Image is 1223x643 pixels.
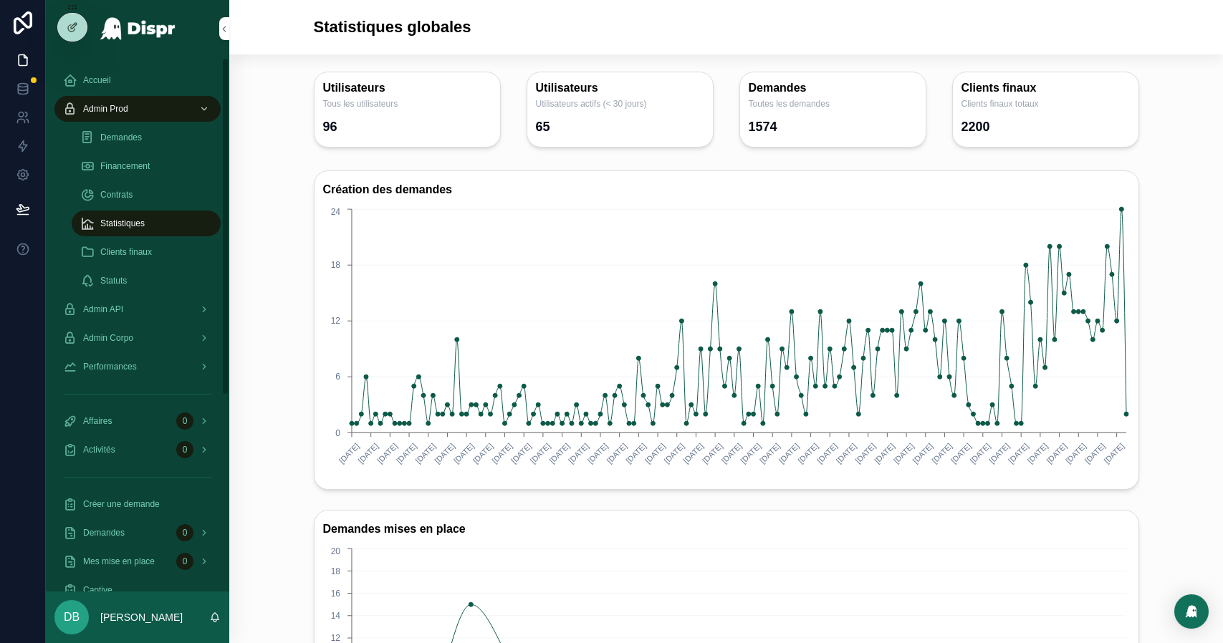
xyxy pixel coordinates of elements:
[337,441,360,465] text: [DATE]
[330,589,340,599] tspan: 16
[471,441,494,465] text: [DATE]
[330,633,340,643] tspan: 12
[54,67,221,93] a: Accueil
[528,441,552,465] text: [DATE]
[961,98,1130,110] span: Clients finaux totaux
[1174,594,1209,629] div: Open Intercom Messenger
[1102,441,1126,465] text: [DATE]
[834,441,858,465] text: [DATE]
[54,437,221,463] a: Activités0
[873,441,896,465] text: [DATE]
[54,577,221,603] a: Captive
[413,441,437,465] text: [DATE]
[83,304,123,315] span: Admin API
[72,211,221,236] a: Statistiques
[605,441,628,465] text: [DATE]
[83,498,160,510] span: Créer une demande
[891,441,915,465] text: [DATE]
[323,180,1130,200] h3: Création des demandes
[83,103,128,115] span: Admin Prod
[54,296,221,322] a: Admin API
[72,125,221,150] a: Demandes
[356,441,380,465] text: [DATE]
[54,408,221,434] a: Affaires0
[815,441,839,465] text: [DATE]
[1045,441,1068,465] text: [DATE]
[681,441,705,465] text: [DATE]
[323,81,491,95] h3: Utilisateurs
[394,441,418,465] text: [DATE]
[547,441,571,465] text: [DATE]
[323,115,337,138] div: 96
[330,546,340,556] tspan: 20
[330,566,340,576] tspan: 18
[83,361,137,372] span: Performances
[451,441,475,465] text: [DATE]
[1064,441,1088,465] text: [DATE]
[72,153,221,179] a: Financement
[749,115,777,138] div: 1574
[585,441,609,465] text: [DATE]
[100,246,152,258] span: Clients finaux
[176,412,193,430] div: 0
[968,441,992,465] text: [DATE]
[796,441,820,465] text: [DATE]
[749,98,917,110] span: Toutes les demandes
[536,98,704,110] span: Utilisateurs actifs (< 30 jours)
[54,491,221,517] a: Créer une demande
[375,441,399,465] text: [DATE]
[330,611,340,621] tspan: 14
[83,444,115,455] span: Activités
[777,441,800,465] text: [DATE]
[314,17,471,37] h1: Statistiques globales
[100,218,145,229] span: Statistiques
[567,441,590,465] text: [DATE]
[1083,441,1106,465] text: [DATE]
[83,332,133,344] span: Admin Corpo
[323,206,1130,480] div: chart
[433,441,456,465] text: [DATE]
[719,441,743,465] text: [DATE]
[64,609,80,626] span: DB
[72,182,221,208] a: Contrats
[1006,441,1030,465] text: [DATE]
[700,441,724,465] text: [DATE]
[536,81,704,95] h3: Utilisateurs
[961,115,990,138] div: 2200
[643,441,666,465] text: [DATE]
[987,441,1011,465] text: [DATE]
[490,441,514,465] text: [DATE]
[330,207,340,217] tspan: 24
[1025,441,1049,465] text: [DATE]
[335,428,340,438] tspan: 0
[83,527,125,538] span: Demandes
[757,441,781,465] text: [DATE]
[100,610,183,624] p: [PERSON_NAME]
[72,268,221,294] a: Statuts
[961,81,1130,95] h3: Clients finaux
[100,275,127,286] span: Statuts
[46,57,229,591] div: scrollable content
[853,441,877,465] text: [DATE]
[323,98,491,110] span: Tous les utilisateurs
[330,260,340,270] tspan: 18
[509,441,532,465] text: [DATE]
[749,81,917,95] h3: Demandes
[624,441,648,465] text: [DATE]
[54,520,221,546] a: Demandes0
[54,325,221,351] a: Admin Corpo
[739,441,762,465] text: [DATE]
[662,441,686,465] text: [DATE]
[83,415,112,427] span: Affaires
[536,115,550,138] div: 65
[72,239,221,265] a: Clients finaux
[54,548,221,574] a: Mes mise en place0
[176,441,193,458] div: 0
[330,316,340,326] tspan: 12
[54,96,221,122] a: Admin Prod
[83,74,111,86] span: Accueil
[335,372,340,382] tspan: 6
[176,524,193,541] div: 0
[83,584,112,596] span: Captive
[100,17,176,40] img: App logo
